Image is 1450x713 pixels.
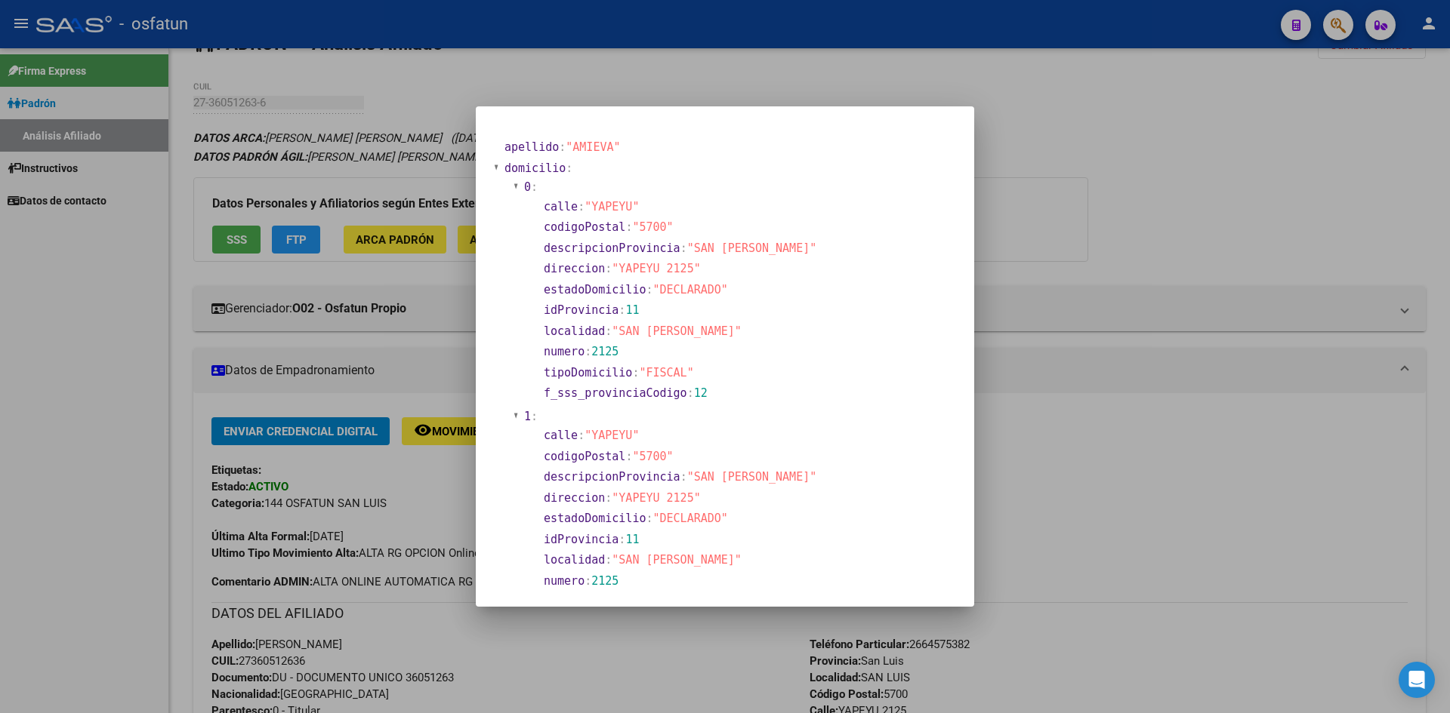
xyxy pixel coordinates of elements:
[694,386,708,400] span: 12
[646,512,652,525] span: :
[605,324,612,338] span: :
[612,491,700,505] span: "YAPEYU 2125"
[544,553,605,567] span: localidad
[605,491,612,505] span: :
[687,386,694,400] span: :
[544,220,625,234] span: codigoPostal
[625,303,639,317] span: 11
[625,533,639,546] span: 11
[612,324,742,338] span: "SAN [PERSON_NAME]"
[504,140,559,154] span: apellido
[544,262,605,275] span: direccion
[639,366,693,380] span: "FISCAL"
[544,200,578,214] span: calle
[531,180,538,194] span: :
[524,410,531,423] span: 1
[531,410,538,423] span: :
[612,262,700,275] span: "YAPEYU 2125"
[566,140,620,154] span: "AMIEVA"
[585,574,591,588] span: :
[687,241,817,255] span: "SAN [PERSON_NAME]"
[619,533,625,546] span: :
[544,241,680,255] span: descripcionProvincia
[544,366,632,380] span: tipoDomicilio
[524,180,531,194] span: 0
[632,220,673,234] span: "5700"
[504,161,566,175] span: domicilio
[680,241,687,255] span: :
[566,161,572,175] span: :
[680,470,687,484] span: :
[1399,662,1435,698] div: Open Intercom Messenger
[653,512,728,525] span: "DECLARADO"
[632,366,639,380] span: :
[625,220,632,234] span: :
[632,450,673,463] span: "5700"
[591,345,619,358] span: 2125
[619,303,625,317] span: :
[544,450,625,463] span: codigoPostal
[544,574,585,588] span: numero
[544,429,578,442] span: calle
[578,429,585,442] span: :
[591,574,619,588] span: 2125
[544,345,585,358] span: numero
[544,324,605,338] span: localidad
[625,450,632,463] span: :
[687,470,817,484] span: "SAN [PERSON_NAME]"
[605,262,612,275] span: :
[544,470,680,484] span: descripcionProvincia
[605,553,612,567] span: :
[612,553,742,567] span: "SAN [PERSON_NAME]"
[646,283,652,297] span: :
[585,429,639,442] span: "YAPEYU"
[544,491,605,505] span: direccion
[585,345,591,358] span: :
[544,533,619,546] span: idProvincia
[559,140,566,154] span: :
[544,512,646,525] span: estadoDomicilio
[585,200,639,214] span: "YAPEYU"
[544,386,687,400] span: f_sss_provinciaCodigo
[653,283,728,297] span: "DECLARADO"
[544,283,646,297] span: estadoDomicilio
[544,303,619,317] span: idProvincia
[578,200,585,214] span: :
